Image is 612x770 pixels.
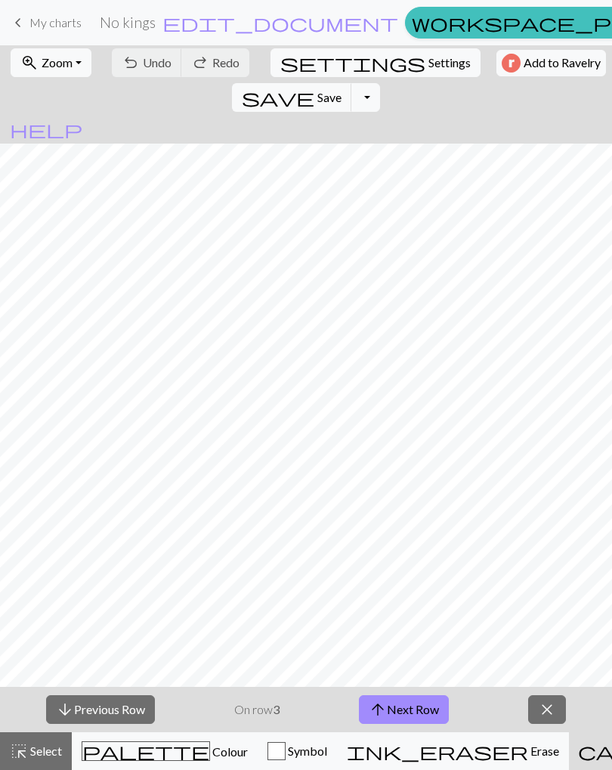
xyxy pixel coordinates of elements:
[100,14,156,31] h2: No kings
[286,744,327,758] span: Symbol
[10,119,82,140] span: help
[11,48,91,77] button: Zoom
[82,741,209,762] span: palette
[162,12,398,33] span: edit_document
[46,695,155,724] button: Previous Row
[42,55,73,70] span: Zoom
[428,54,471,72] span: Settings
[528,744,559,758] span: Erase
[210,744,248,759] span: Colour
[9,12,27,33] span: keyboard_arrow_left
[9,10,82,36] a: My charts
[369,699,387,720] span: arrow_upward
[359,695,449,724] button: Next Row
[28,744,62,758] span: Select
[273,702,280,716] strong: 3
[337,732,569,770] button: Erase
[524,54,601,73] span: Add to Ravelry
[270,48,481,77] button: SettingsSettings
[538,699,556,720] span: close
[234,700,280,719] p: On row
[10,741,28,762] span: highlight_alt
[232,83,352,112] button: Save
[56,699,74,720] span: arrow_downward
[280,54,425,72] i: Settings
[502,54,521,73] img: Ravelry
[242,87,314,108] span: save
[280,52,425,73] span: settings
[258,732,337,770] button: Symbol
[317,90,342,104] span: Save
[72,732,258,770] button: Colour
[496,50,606,76] button: Add to Ravelry
[29,15,82,29] span: My charts
[20,52,39,73] span: zoom_in
[347,741,528,762] span: ink_eraser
